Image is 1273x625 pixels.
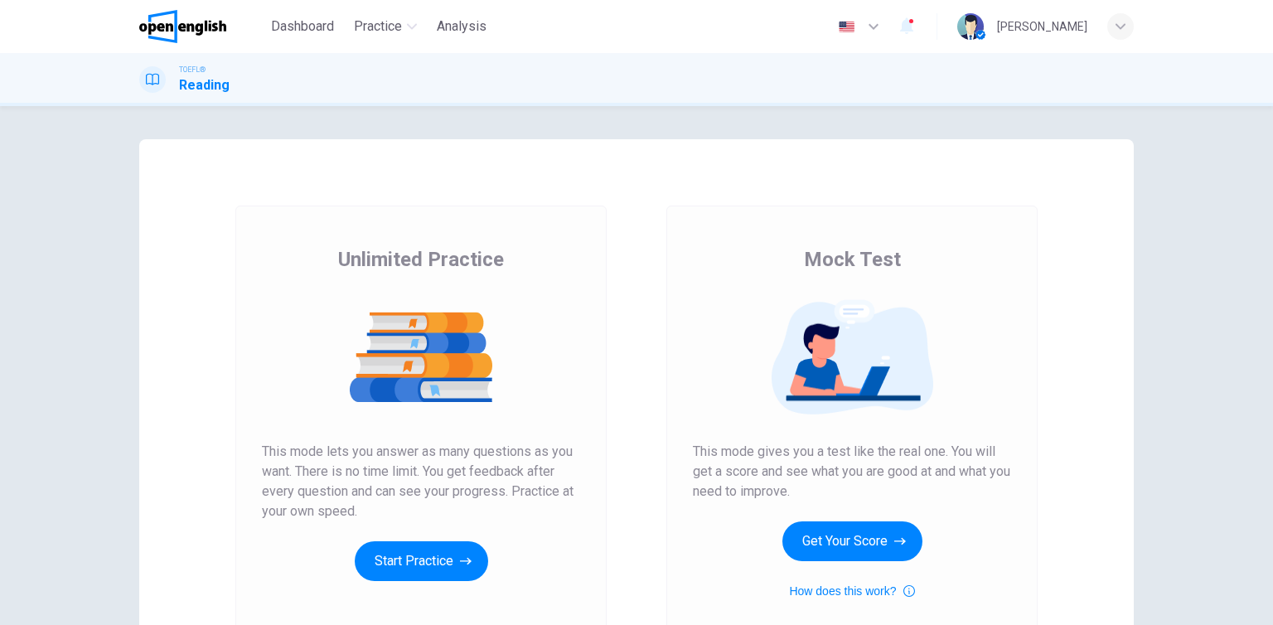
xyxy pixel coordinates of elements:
img: en [836,21,857,33]
img: OpenEnglish logo [139,10,226,43]
span: This mode lets you answer as many questions as you want. There is no time limit. You get feedback... [262,442,580,521]
span: Mock Test [804,246,901,273]
img: Profile picture [957,13,984,40]
a: OpenEnglish logo [139,10,264,43]
button: Start Practice [355,541,488,581]
button: Get Your Score [782,521,922,561]
h1: Reading [179,75,230,95]
button: Practice [347,12,424,41]
button: How does this work? [789,581,914,601]
span: Dashboard [271,17,334,36]
span: Unlimited Practice [338,246,504,273]
button: Analysis [430,12,493,41]
button: Dashboard [264,12,341,41]
div: [PERSON_NAME] [997,17,1087,36]
span: TOEFL® [179,64,206,75]
span: Analysis [437,17,486,36]
span: Practice [354,17,402,36]
span: This mode gives you a test like the real one. You will get a score and see what you are good at a... [693,442,1011,501]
